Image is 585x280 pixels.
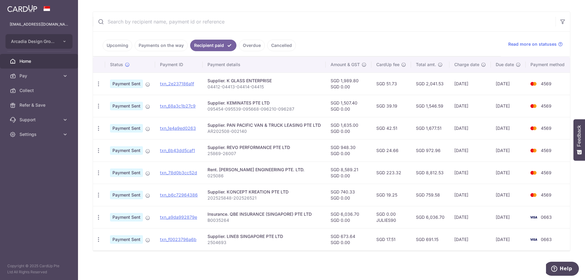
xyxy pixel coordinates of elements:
[103,40,132,51] a: Upcoming
[371,228,411,250] td: SGD 17.51
[541,81,551,86] span: 4569
[10,21,68,27] p: [EMAIL_ADDRESS][DOMAIN_NAME]
[541,192,551,197] span: 4569
[331,62,360,68] span: Amount & GST
[371,117,411,139] td: SGD 42.51
[449,73,491,95] td: [DATE]
[416,62,436,68] span: Total amt.
[207,106,321,112] p: 095454-095539-095668-096210-096287
[207,189,321,195] div: Supplier. KONCEPT KREATION PTE LTD
[527,125,540,132] img: Bank Card
[207,195,321,201] p: 202525848-202526521
[491,73,526,95] td: [DATE]
[411,184,449,206] td: SGD 759.58
[7,5,37,12] img: CardUp
[449,139,491,161] td: [DATE]
[527,102,540,110] img: Bank Card
[326,206,371,228] td: SGD 6,036.70 SGD 0.00
[527,147,540,154] img: Bank Card
[19,58,60,64] span: Home
[207,100,321,106] div: Supplier. KEMINATES PTE LTD
[155,57,203,73] th: Payment ID
[207,144,321,151] div: Supplier. REVO PERFORMANCE PTE LTD
[491,117,526,139] td: [DATE]
[491,95,526,117] td: [DATE]
[449,161,491,184] td: [DATE]
[207,239,321,246] p: 2504693
[93,12,555,31] input: Search by recipient name, payment id or reference
[110,80,143,88] span: Payment Sent
[508,41,557,47] span: Read more on statuses
[207,167,321,173] div: Rent. [PERSON_NAME] ENGINEERING PTE. LTD.
[19,102,60,108] span: Refer & Save
[160,214,197,220] a: txn_a9da992879e
[449,95,491,117] td: [DATE]
[110,235,143,244] span: Payment Sent
[508,41,563,47] a: Read more on statuses
[207,84,321,90] p: 04412-04413-04414-04415
[110,146,143,155] span: Payment Sent
[11,38,56,44] span: Arcadia Design Group Pte Ltd
[326,184,371,206] td: SGD 740.33 SGD 0.00
[541,126,551,131] span: 4569
[326,73,371,95] td: SGD 1,989.80 SGD 0.00
[110,124,143,133] span: Payment Sent
[371,139,411,161] td: SGD 24.66
[573,119,585,161] button: Feedback - Show survey
[5,34,73,49] button: Arcadia Design Group Pte Ltd
[491,161,526,184] td: [DATE]
[160,192,198,197] a: txn_b6c72964386
[371,95,411,117] td: SGD 39.19
[491,184,526,206] td: [DATE]
[527,236,540,243] img: Bank Card
[449,117,491,139] td: [DATE]
[190,40,236,51] a: Recipient paid
[371,161,411,184] td: SGD 223.32
[527,191,540,199] img: Bank Card
[449,206,491,228] td: [DATE]
[207,233,321,239] div: Supplier. LINE8 SINGAPORE PTE LTD
[411,73,449,95] td: SGD 2,041.53
[110,191,143,199] span: Payment Sent
[527,80,540,87] img: Bank Card
[449,228,491,250] td: [DATE]
[411,95,449,117] td: SGD 1,546.59
[411,228,449,250] td: SGD 691.15
[411,161,449,184] td: SGD 8,812.53
[541,237,552,242] span: 0663
[411,117,449,139] td: SGD 1,677.51
[576,125,582,147] span: Feedback
[207,211,321,217] div: Insurance. QBE INSURANCE (SINGAPORE) PTE LTD
[527,214,540,221] img: Bank Card
[376,62,399,68] span: CardUp fee
[207,151,321,157] p: 25869-26007
[371,184,411,206] td: SGD 19.25
[207,217,321,223] p: B0035264
[160,170,197,175] a: txn_78d0b3cc52d
[110,62,123,68] span: Status
[326,228,371,250] td: SGD 673.64 SGD 0.00
[496,62,514,68] span: Due date
[19,131,60,137] span: Settings
[160,237,197,242] a: txn_f0023796a6b
[541,148,551,153] span: 4569
[411,139,449,161] td: SGD 972.96
[371,206,411,228] td: SGD 0.00 JULIES90
[19,87,60,94] span: Collect
[449,184,491,206] td: [DATE]
[207,78,321,84] div: Supplier. K GLASS ENTERPRISE
[19,73,60,79] span: Pay
[491,139,526,161] td: [DATE]
[326,95,371,117] td: SGD 1,507.40 SGD 0.00
[541,170,551,175] span: 4569
[239,40,265,51] a: Overdue
[541,214,552,220] span: 0663
[546,262,579,277] iframe: Opens a widget where you can find more information
[541,103,551,108] span: 4569
[207,173,321,179] p: 025086
[160,81,194,86] a: txn_2e237186a1f
[19,117,60,123] span: Support
[160,103,196,108] a: txn_68a3c1b27c9
[110,213,143,222] span: Payment Sent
